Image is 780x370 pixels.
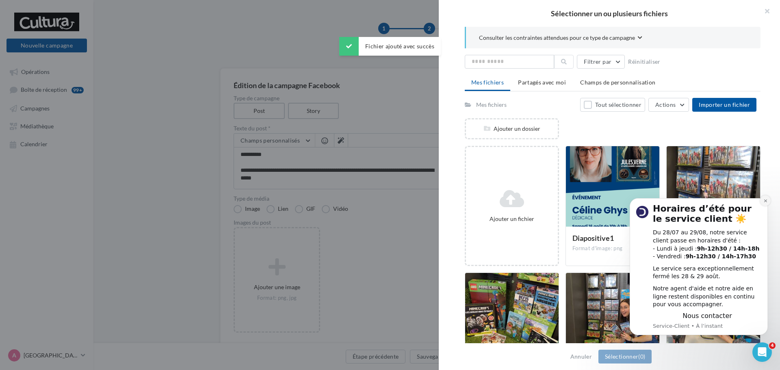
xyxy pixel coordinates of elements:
button: Consulter les contraintes attendues pour ce type de campagne [479,33,642,43]
span: Importer un fichier [699,101,750,108]
span: Mes fichiers [471,79,504,86]
h2: Sélectionner un ou plusieurs fichiers [452,10,767,17]
iframe: Intercom notifications message [617,186,780,348]
div: Mes fichiers [476,101,507,109]
button: Réinitialiser [625,57,664,67]
button: Actions [648,98,689,112]
span: (0) [638,353,645,360]
span: 4 [769,342,776,349]
span: Champs de personnalisation [580,79,655,86]
span: Consulter les contraintes attendues pour ce type de campagne [479,34,635,42]
div: Ajouter un fichier [469,215,555,223]
button: Sélectionner(0) [598,350,652,364]
div: Fichier ajouté avec succès [339,37,441,56]
button: Importer un fichier [692,98,756,112]
div: Ajouter un dossier [466,125,558,133]
span: Partagés avec moi [518,79,566,86]
button: Filtrer par [577,55,625,69]
iframe: Intercom live chat [752,342,772,362]
button: Tout sélectionner [580,98,645,112]
span: Diapositive1 [572,234,614,242]
span: Actions [655,101,676,108]
button: Annuler [567,352,595,361]
div: Format d'image: png [572,245,653,252]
